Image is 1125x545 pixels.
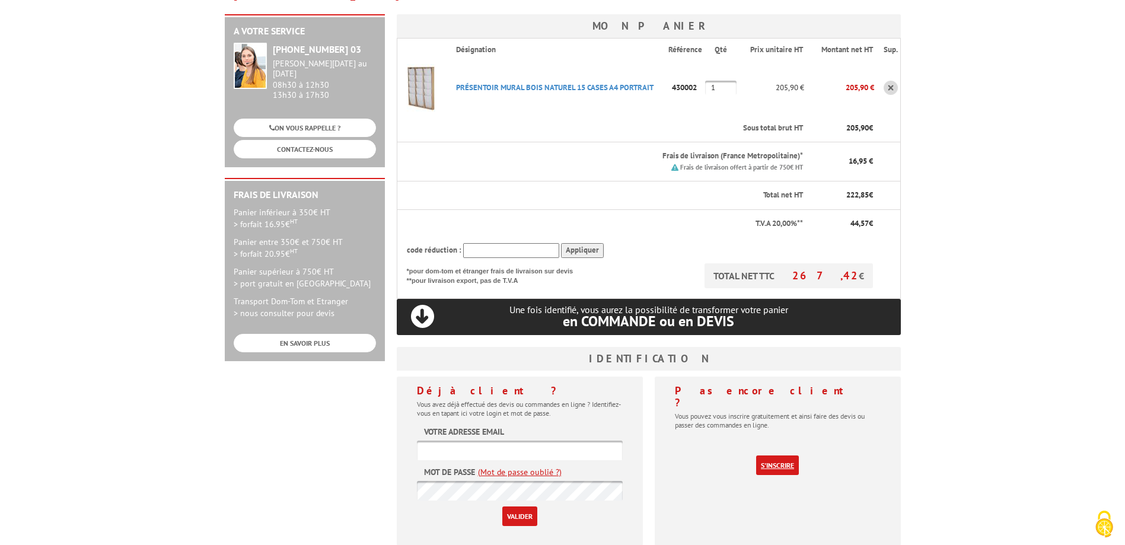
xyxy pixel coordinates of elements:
p: TOTAL NET TTC € [705,263,873,288]
p: 205,90 € [804,77,874,98]
p: Transport Dom-Tom et Etranger [234,295,376,319]
label: Votre adresse email [424,426,504,438]
small: Frais de livraison offert à partir de 750€ HT [680,163,803,171]
label: Mot de passe [424,466,475,478]
img: widget-service.jpg [234,43,267,89]
a: EN SAVOIR PLUS [234,334,376,352]
th: Désignation [447,39,668,61]
p: € [814,218,873,230]
img: Cookies (fenêtre modale) [1089,509,1119,539]
a: S'inscrire [756,455,799,475]
sup: HT [290,217,298,225]
div: 08h30 à 12h30 13h30 à 17h30 [273,59,376,100]
p: T.V.A 20,00%** [407,218,803,230]
p: Vous pouvez vous inscrire gratuitement et ainsi faire des devis ou passer des commandes en ligne. [675,412,881,429]
p: Panier inférieur à 350€ HT [234,206,376,230]
th: Sup. [874,39,900,61]
span: 16,95 € [849,156,873,166]
p: € [814,123,873,134]
input: Appliquer [561,243,604,258]
span: en COMMANDE ou en DEVIS [563,312,734,330]
h3: Mon panier [397,14,901,38]
p: € [814,190,873,201]
h2: A votre service [234,26,376,37]
p: Montant net HT [814,44,873,56]
span: 205,90 [846,123,869,133]
p: Prix unitaire HT [747,44,803,56]
p: Référence [668,44,704,56]
p: 205,90 € [738,77,804,98]
sup: HT [290,247,298,255]
a: PRéSENTOIR MURAL BOIS NATUREL 15 CASES A4 PORTRAIT [456,82,654,93]
h4: Déjà client ? [417,385,623,397]
th: Qté [705,39,738,61]
span: > nous consulter pour devis [234,308,334,318]
span: 44,57 [850,218,869,228]
span: 267,42 [792,269,859,282]
p: Frais de livraison (France Metropolitaine)* [456,151,803,162]
span: > forfait 20.95€ [234,248,298,259]
div: [PERSON_NAME][DATE] au [DATE] [273,59,376,79]
h3: Identification [397,347,901,371]
p: Vous avez déjà effectué des devis ou commandes en ligne ? Identifiez-vous en tapant ici votre log... [417,400,623,417]
h4: Pas encore client ? [675,385,881,409]
img: PRéSENTOIR MURAL BOIS NATUREL 15 CASES A4 PORTRAIT [397,64,445,111]
p: Total net HT [407,190,803,201]
a: CONTACTEZ-NOUS [234,140,376,158]
p: Une fois identifié, vous aurez la possibilité de transformer votre panier [397,304,901,329]
a: (Mot de passe oublié ?) [478,466,562,478]
a: ON VOUS RAPPELLE ? [234,119,376,137]
span: 222,85 [846,190,869,200]
span: > port gratuit en [GEOGRAPHIC_DATA] [234,278,371,289]
p: Panier entre 350€ et 750€ HT [234,236,376,260]
p: *pour dom-tom et étranger frais de livraison sur devis **pour livraison export, pas de T.V.A [407,263,585,285]
p: Panier supérieur à 750€ HT [234,266,376,289]
strong: [PHONE_NUMBER] 03 [273,43,361,55]
h2: Frais de Livraison [234,190,376,200]
span: > forfait 16.95€ [234,219,298,230]
p: 430002 [668,77,705,98]
th: Sous total brut HT [447,114,804,142]
button: Cookies (fenêtre modale) [1083,505,1125,545]
input: Valider [502,506,537,526]
span: code réduction : [407,245,461,255]
img: picto.png [671,164,678,171]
